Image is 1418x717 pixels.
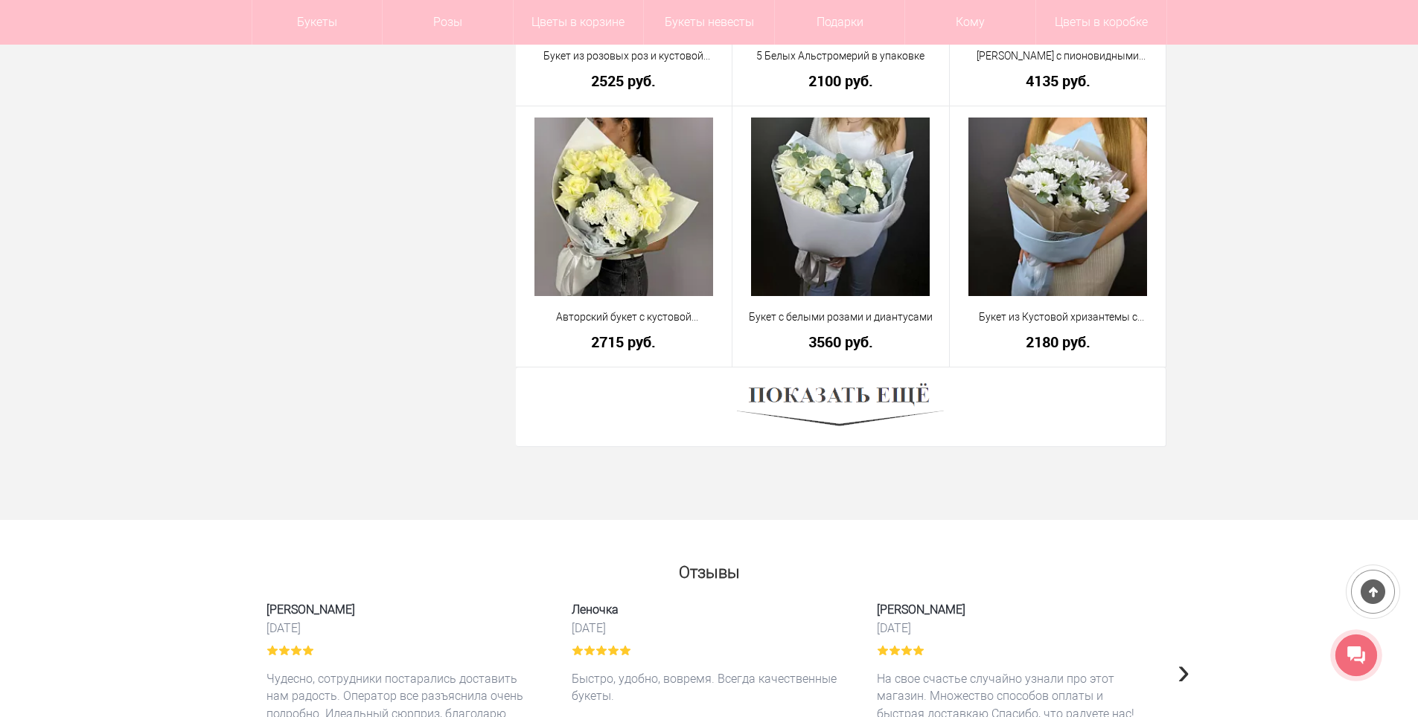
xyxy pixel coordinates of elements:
[266,620,542,636] time: [DATE]
[572,601,847,618] span: Леночка
[959,309,1157,325] a: Букет из Кустовой хризантемы с эвкалиптом
[737,400,944,412] a: Показать ещё
[737,379,944,435] img: Показать ещё
[572,670,847,705] p: Быстро, удобно, вовремя. Всегда качественные букеты.
[266,601,542,618] span: [PERSON_NAME]
[877,620,1152,636] time: [DATE]
[959,73,1157,89] a: 4135 руб.
[877,601,1152,618] span: [PERSON_NAME]
[526,309,723,325] a: Авторский букет с кустовой хризантемой и [PERSON_NAME]
[252,556,1167,582] h2: Отзывы
[742,48,939,64] a: 5 Белых Альстромерий в упаковке
[959,334,1157,350] a: 2180 руб.
[534,118,713,296] img: Авторский букет с кустовой хризантемой и розами
[742,334,939,350] a: 3560 руб.
[526,73,723,89] a: 2525 руб.
[751,118,930,296] img: Букет с белыми розами и диантусами
[572,620,847,636] time: [DATE]
[742,309,939,325] a: Букет с белыми розами и диантусами
[959,48,1157,64] a: [PERSON_NAME] с пионовидными розами и маттиолой
[742,73,939,89] a: 2100 руб.
[526,48,723,64] a: Букет из розовых роз и кустовой [DEMOGRAPHIC_DATA]
[968,118,1147,296] img: Букет из Кустовой хризантемы с эвкалиптом
[526,334,723,350] a: 2715 руб.
[1178,649,1190,692] span: Next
